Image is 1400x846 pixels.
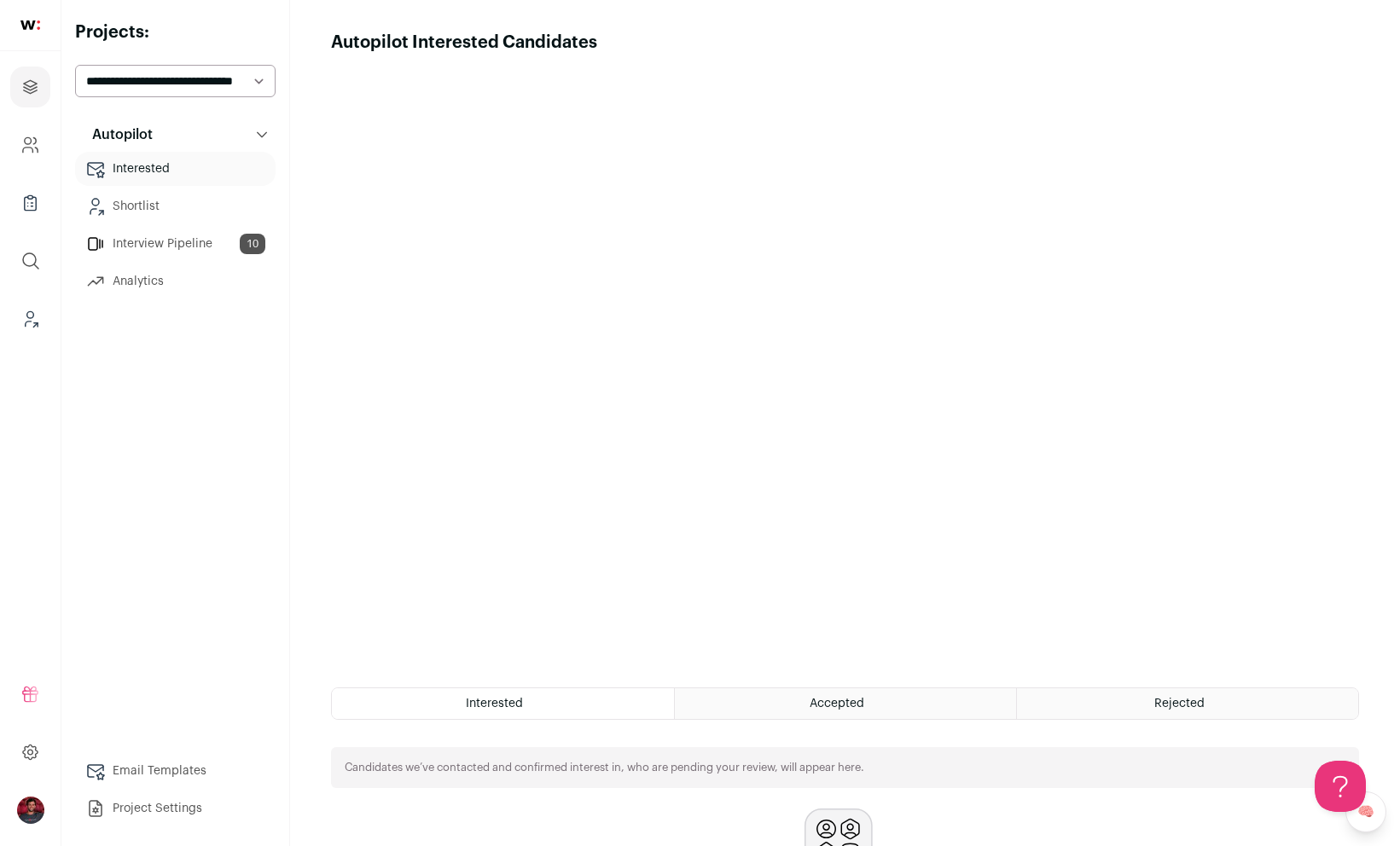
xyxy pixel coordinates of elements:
h1: Autopilot Interested Candidates [331,31,597,55]
img: 221213-medium_jpg [17,797,44,824]
a: Accepted [675,688,1016,719]
a: Company and ATS Settings [10,125,50,165]
span: Interested [466,698,523,710]
iframe: Autopilot Interested [331,55,1359,667]
h2: Projects: [75,20,276,44]
a: Rejected [1017,688,1358,719]
span: Rejected [1154,698,1205,710]
a: Leads (Backoffice) [10,298,50,339]
img: wellfound-shorthand-0d5821cbd27db2630d0214b213865d53afaa358527fdda9d0ea32b1df1b89c2c.svg [20,20,40,30]
p: Candidates we’ve contacted and confirmed interest in, who are pending your review, will appear here. [345,761,864,774]
a: Shortlist [75,189,276,223]
a: Project Settings [75,791,276,826]
button: Open dropdown [17,797,44,824]
button: Autopilot [75,118,276,152]
p: Autopilot [82,125,153,145]
a: Analytics [75,264,276,298]
iframe: Toggle Customer Support [1315,761,1366,812]
span: Accepted [810,698,864,710]
a: Email Templates [75,754,276,788]
a: Interview Pipeline10 [75,227,276,261]
span: 10 [240,234,265,254]
a: 🧠 [1345,791,1386,832]
a: Projects [10,67,50,107]
a: Company Lists [10,183,50,223]
a: Interested [75,152,276,186]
